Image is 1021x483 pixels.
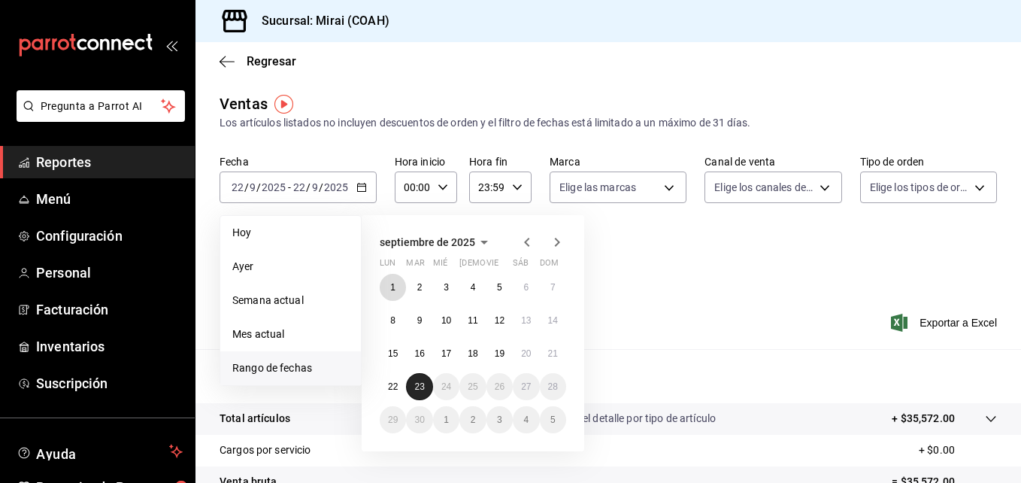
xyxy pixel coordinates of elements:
[292,181,306,193] input: --
[441,315,451,326] abbr: 10 de septiembre de 2025
[417,315,423,326] abbr: 9 de septiembre de 2025
[548,315,558,326] abbr: 14 de septiembre de 2025
[433,258,447,274] abbr: miércoles
[17,90,185,122] button: Pregunta a Parrot AI
[380,340,406,367] button: 15 de septiembre de 2025
[220,411,290,427] p: Total artículos
[36,373,183,393] span: Suscripción
[495,315,504,326] abbr: 12 de septiembre de 2025
[256,181,261,193] span: /
[311,181,319,193] input: --
[523,415,529,425] abbr: 4 de octubre de 2025
[548,381,558,392] abbr: 28 de septiembre de 2025
[433,307,459,334] button: 10 de septiembre de 2025
[513,258,529,274] abbr: sábado
[870,180,969,195] span: Elige los tipos de orden
[288,181,291,193] span: -
[433,340,459,367] button: 17 de septiembre de 2025
[11,109,185,125] a: Pregunta a Parrot AI
[468,381,477,392] abbr: 25 de septiembre de 2025
[497,282,502,293] abbr: 5 de septiembre de 2025
[559,180,636,195] span: Elige las marcas
[486,258,498,274] abbr: viernes
[406,274,432,301] button: 2 de septiembre de 2025
[41,99,162,114] span: Pregunta a Parrot AI
[306,181,311,193] span: /
[388,381,398,392] abbr: 22 de septiembre de 2025
[550,156,686,167] label: Marca
[513,307,539,334] button: 13 de septiembre de 2025
[441,381,451,392] abbr: 24 de septiembre de 2025
[232,327,349,342] span: Mes actual
[380,274,406,301] button: 1 de septiembre de 2025
[274,95,293,114] img: Tooltip marker
[380,307,406,334] button: 8 de septiembre de 2025
[540,307,566,334] button: 14 de septiembre de 2025
[231,181,244,193] input: --
[417,282,423,293] abbr: 2 de septiembre de 2025
[513,274,539,301] button: 6 de septiembre de 2025
[540,406,566,433] button: 5 de octubre de 2025
[521,315,531,326] abbr: 13 de septiembre de 2025
[232,259,349,275] span: Ayer
[406,258,424,274] abbr: martes
[469,156,532,167] label: Hora fin
[388,415,398,425] abbr: 29 de septiembre de 2025
[406,406,432,433] button: 30 de septiembre de 2025
[459,373,486,400] button: 25 de septiembre de 2025
[486,307,513,334] button: 12 de septiembre de 2025
[444,282,449,293] abbr: 3 de septiembre de 2025
[406,307,432,334] button: 9 de septiembre de 2025
[704,156,841,167] label: Canal de venta
[441,348,451,359] abbr: 17 de septiembre de 2025
[459,274,486,301] button: 4 de septiembre de 2025
[380,233,493,251] button: septiembre de 2025
[232,360,349,376] span: Rango de fechas
[521,348,531,359] abbr: 20 de septiembre de 2025
[220,93,268,115] div: Ventas
[406,340,432,367] button: 16 de septiembre de 2025
[36,152,183,172] span: Reportes
[459,340,486,367] button: 18 de septiembre de 2025
[390,282,395,293] abbr: 1 de septiembre de 2025
[468,315,477,326] abbr: 11 de septiembre de 2025
[36,226,183,246] span: Configuración
[468,348,477,359] abbr: 18 de septiembre de 2025
[894,314,997,332] button: Exportar a Excel
[232,293,349,308] span: Semana actual
[444,415,449,425] abbr: 1 de octubre de 2025
[540,274,566,301] button: 7 de septiembre de 2025
[36,442,163,460] span: Ayuda
[220,156,377,167] label: Fecha
[414,415,424,425] abbr: 30 de septiembre de 2025
[220,442,311,458] p: Cargos por servicio
[380,258,395,274] abbr: lunes
[497,415,502,425] abbr: 3 de octubre de 2025
[714,180,813,195] span: Elige los canales de venta
[380,373,406,400] button: 22 de septiembre de 2025
[548,348,558,359] abbr: 21 de septiembre de 2025
[486,373,513,400] button: 26 de septiembre de 2025
[433,373,459,400] button: 24 de septiembre de 2025
[250,12,389,30] h3: Sucursal: Mirai (COAH)
[319,181,323,193] span: /
[380,236,475,248] span: septiembre de 2025
[459,258,548,274] abbr: jueves
[36,263,183,283] span: Personal
[471,415,476,425] abbr: 2 de octubre de 2025
[521,381,531,392] abbr: 27 de septiembre de 2025
[860,156,997,167] label: Tipo de orden
[220,54,296,68] button: Regresar
[261,181,286,193] input: ----
[220,115,997,131] div: Los artículos listados no incluyen descuentos de orden y el filtro de fechas está limitado a un m...
[486,406,513,433] button: 3 de octubre de 2025
[540,373,566,400] button: 28 de septiembre de 2025
[513,406,539,433] button: 4 de octubre de 2025
[244,181,249,193] span: /
[486,274,513,301] button: 5 de septiembre de 2025
[323,181,349,193] input: ----
[919,442,997,458] p: + $0.00
[540,258,559,274] abbr: domingo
